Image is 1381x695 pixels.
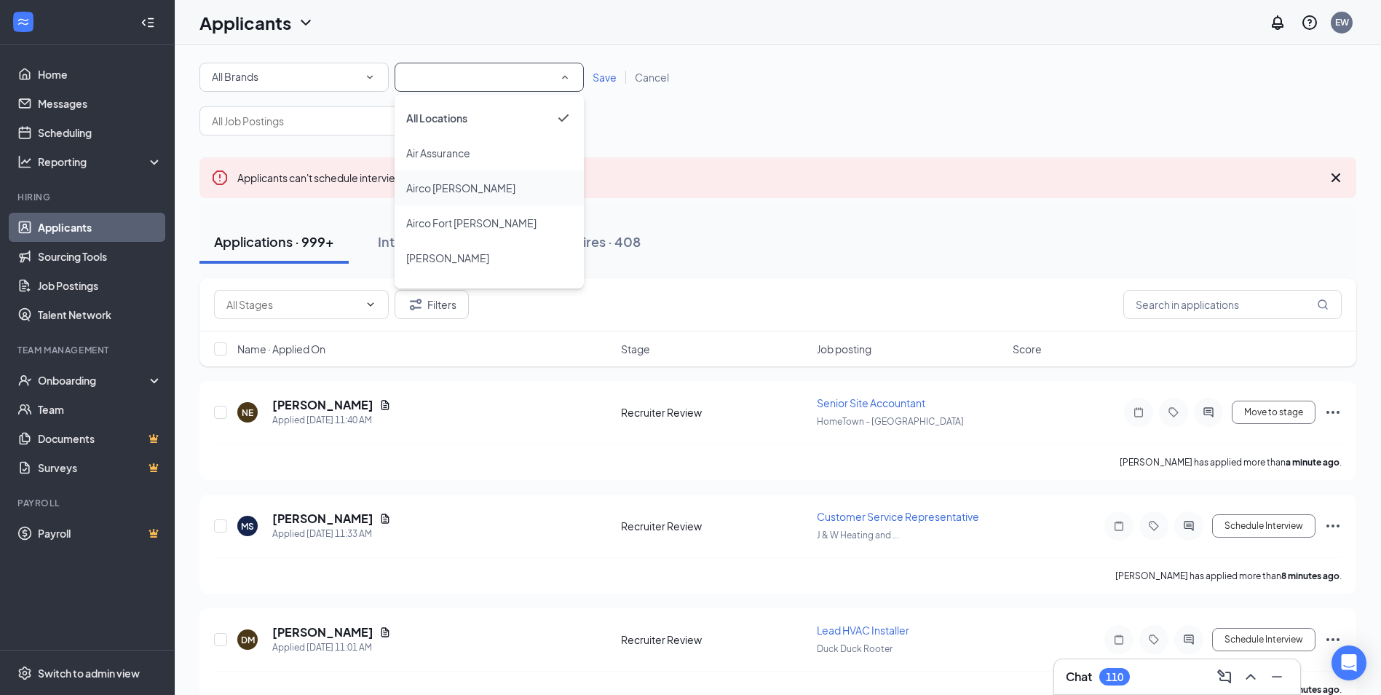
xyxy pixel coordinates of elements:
[17,497,159,509] div: Payroll
[1066,669,1092,685] h3: Chat
[558,71,571,84] svg: SmallChevronUp
[1327,169,1345,186] svg: Cross
[406,216,537,229] span: Airco Fort Smith
[1180,520,1198,532] svg: ActiveChat
[395,170,584,205] li: Airco Edmond
[395,240,584,275] li: Airco Langley
[1324,404,1342,421] svg: Ellipses
[1335,16,1349,28] div: EW
[379,399,391,411] svg: Document
[817,530,899,541] span: J & W Heating and ...
[621,405,808,420] div: Recruiter Review
[817,643,893,654] span: Duck Duck Rooter
[1324,631,1342,648] svg: Ellipses
[817,510,979,523] span: Customer Service Representative
[379,627,391,638] svg: Document
[211,169,229,186] svg: Error
[16,15,31,29] svg: WorkstreamLogo
[635,71,669,84] span: Cancel
[365,299,376,310] svg: ChevronDown
[17,344,159,356] div: Team Management
[406,181,515,195] span: Airco Edmond
[395,205,584,240] li: Airco Fort Smith
[817,416,964,427] span: HomeTown - [GEOGRAPHIC_DATA]
[17,191,159,203] div: Hiring
[272,413,391,428] div: Applied [DATE] 11:40 AM
[1216,668,1233,686] svg: ComposeMessage
[1013,342,1042,356] span: Score
[38,154,163,169] div: Reporting
[621,519,808,533] div: Recruiter Review
[38,89,162,118] a: Messages
[621,632,808,647] div: Recruiter Review
[593,71,617,84] span: Save
[1242,668,1259,686] svg: ChevronUp
[226,297,359,313] input: All Stages
[1123,290,1342,319] input: Search in applications
[378,232,462,251] div: Interviews · 0
[241,520,254,533] div: MS
[817,342,871,356] span: Job posting
[1200,407,1217,418] svg: ActiveChat
[1232,401,1315,424] button: Move to stage
[241,634,255,646] div: DM
[38,519,162,548] a: PayrollCrown
[214,232,334,251] div: Applications · 999+
[1145,634,1163,645] svg: Tag
[1110,634,1128,645] svg: Note
[1106,671,1123,683] div: 110
[395,136,584,170] li: Air Assurance
[199,10,291,35] h1: Applicants
[38,373,150,388] div: Onboarding
[237,342,325,356] span: Name · Applied On
[38,424,162,453] a: DocumentsCrown
[17,373,32,388] svg: UserCheck
[1115,570,1342,582] p: [PERSON_NAME] has applied more than .
[212,113,388,129] input: All Job Postings
[395,275,584,310] li: Airco Lowell
[272,511,373,527] h5: [PERSON_NAME]
[38,242,162,271] a: Sourcing Tools
[1239,665,1262,688] button: ChevronUp
[38,118,162,147] a: Scheduling
[38,271,162,300] a: Job Postings
[1331,645,1366,680] div: Open Intercom Messenger
[1212,628,1315,651] button: Schedule Interview
[1120,456,1342,468] p: [PERSON_NAME] has applied more than .
[38,60,162,89] a: Home
[1324,517,1342,535] svg: Ellipses
[212,70,258,83] span: All Brands
[1268,668,1286,686] svg: Minimize
[272,397,373,413] h5: [PERSON_NAME]
[621,342,650,356] span: Stage
[272,640,391,655] div: Applied [DATE] 11:01 AM
[1110,520,1128,532] svg: Note
[1130,407,1147,418] svg: Note
[1281,570,1340,581] b: 8 minutes ago
[212,68,376,86] div: All Brands
[38,453,162,482] a: SurveysCrown
[38,395,162,424] a: Team
[38,213,162,242] a: Applicants
[1213,665,1236,688] button: ComposeMessage
[1286,457,1340,468] b: a minute ago
[297,14,314,31] svg: ChevronDown
[1269,14,1286,31] svg: Notifications
[379,513,391,525] svg: Document
[38,666,140,680] div: Switch to admin view
[394,115,405,127] svg: ChevronDown
[272,527,391,541] div: Applied [DATE] 11:33 AM
[17,666,32,680] svg: Settings
[1317,299,1329,310] svg: MagnifyingGlass
[817,396,925,409] span: Senior Site Accountant
[406,146,470,160] span: Air Assurance
[1180,634,1198,645] svg: ActiveChat
[38,300,162,329] a: Talent Network
[395,290,469,319] button: Filter Filters
[406,251,489,264] span: Airco Langley
[1165,407,1182,418] svg: Tag
[272,624,373,640] h5: [PERSON_NAME]
[242,407,253,419] div: NE
[1265,665,1289,688] button: Minimize
[1145,520,1163,532] svg: Tag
